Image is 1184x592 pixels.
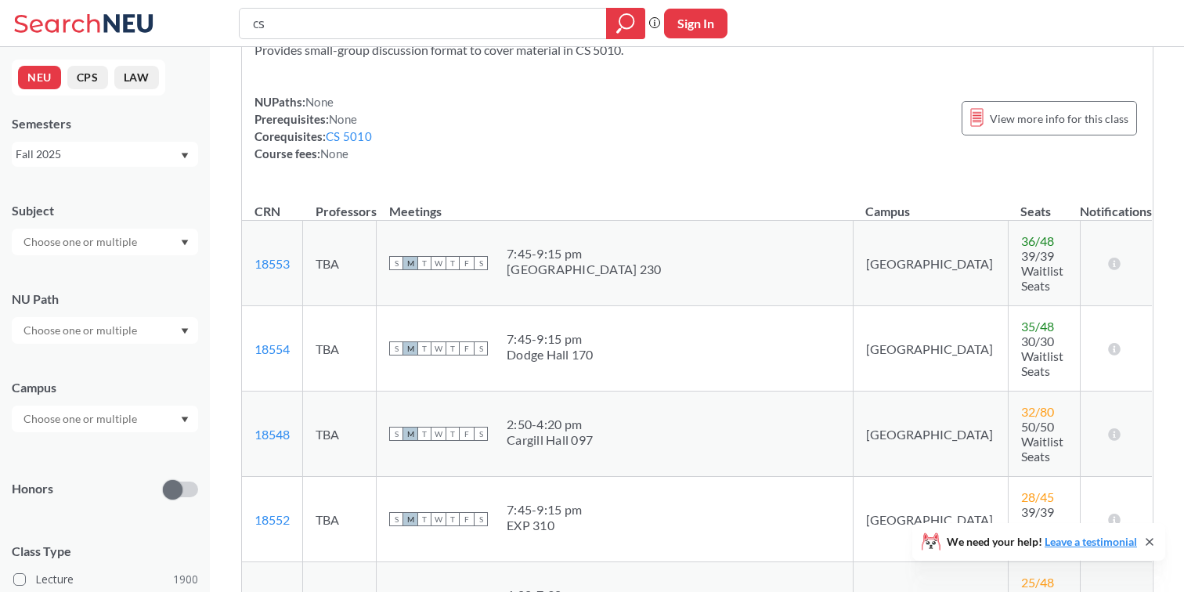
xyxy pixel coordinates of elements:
[305,95,334,109] span: None
[12,317,198,344] div: Dropdown arrow
[947,536,1137,547] span: We need your help!
[606,8,645,39] div: magnifying glass
[1021,575,1054,590] span: 25 / 48
[389,341,403,356] span: S
[1008,187,1080,221] th: Seats
[13,569,198,590] label: Lecture
[417,256,431,270] span: T
[664,9,727,38] button: Sign In
[67,66,108,89] button: CPS
[853,221,1008,306] td: [GEOGRAPHIC_DATA]
[12,480,53,498] p: Honors
[254,256,290,271] a: 18553
[507,518,582,533] div: EXP 310
[377,187,854,221] th: Meetings
[389,256,403,270] span: S
[181,417,189,423] svg: Dropdown arrow
[12,142,198,167] div: Fall 2025Dropdown arrow
[1021,319,1054,334] span: 35 / 48
[303,392,377,477] td: TBA
[254,93,372,162] div: NUPaths: Prerequisites: Corequisites: Course fees:
[254,203,280,220] div: CRN
[474,341,488,356] span: S
[181,153,189,159] svg: Dropdown arrow
[507,246,661,262] div: 7:45 - 9:15 pm
[12,115,198,132] div: Semesters
[403,427,417,441] span: M
[329,112,357,126] span: None
[254,42,1140,59] section: Provides small-group discussion format to cover material in CS 5010.
[1021,489,1054,504] span: 28 / 45
[12,291,198,308] div: NU Path
[12,543,198,560] span: Class Type
[1021,233,1054,248] span: 36 / 48
[16,321,147,340] input: Choose one or multiple
[1021,334,1063,378] span: 30/30 Waitlist Seats
[417,427,431,441] span: T
[18,66,61,89] button: NEU
[12,202,198,219] div: Subject
[853,392,1008,477] td: [GEOGRAPHIC_DATA]
[12,229,198,255] div: Dropdown arrow
[403,341,417,356] span: M
[853,306,1008,392] td: [GEOGRAPHIC_DATA]
[507,347,594,363] div: Dodge Hall 170
[853,477,1008,562] td: [GEOGRAPHIC_DATA]
[507,432,593,448] div: Cargill Hall 097
[853,187,1008,221] th: Campus
[990,109,1128,128] span: View more info for this class
[431,427,446,441] span: W
[16,146,179,163] div: Fall 2025
[326,129,372,143] a: CS 5010
[320,146,348,161] span: None
[389,512,403,526] span: S
[254,427,290,442] a: 18548
[303,187,377,221] th: Professors
[474,427,488,441] span: S
[474,512,488,526] span: S
[460,256,474,270] span: F
[460,512,474,526] span: F
[16,233,147,251] input: Choose one or multiple
[460,427,474,441] span: F
[417,512,431,526] span: T
[507,502,582,518] div: 7:45 - 9:15 pm
[254,512,290,527] a: 18552
[114,66,159,89] button: LAW
[254,341,290,356] a: 18554
[507,417,593,432] div: 2:50 - 4:20 pm
[1045,535,1137,548] a: Leave a testimonial
[431,512,446,526] span: W
[303,221,377,306] td: TBA
[12,406,198,432] div: Dropdown arrow
[507,262,661,277] div: [GEOGRAPHIC_DATA] 230
[403,512,417,526] span: M
[181,240,189,246] svg: Dropdown arrow
[303,306,377,392] td: TBA
[389,427,403,441] span: S
[431,341,446,356] span: W
[303,477,377,562] td: TBA
[446,427,460,441] span: T
[1021,248,1063,293] span: 39/39 Waitlist Seats
[173,571,198,588] span: 1900
[446,341,460,356] span: T
[417,341,431,356] span: T
[616,13,635,34] svg: magnifying glass
[251,10,595,37] input: Class, professor, course number, "phrase"
[1080,187,1152,221] th: Notifications
[16,410,147,428] input: Choose one or multiple
[1021,404,1054,419] span: 32 / 80
[431,256,446,270] span: W
[460,341,474,356] span: F
[403,256,417,270] span: M
[181,328,189,334] svg: Dropdown arrow
[446,256,460,270] span: T
[1021,504,1063,549] span: 39/39 Waitlist Seats
[507,331,594,347] div: 7:45 - 9:15 pm
[12,379,198,396] div: Campus
[1021,419,1063,464] span: 50/50 Waitlist Seats
[474,256,488,270] span: S
[446,512,460,526] span: T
